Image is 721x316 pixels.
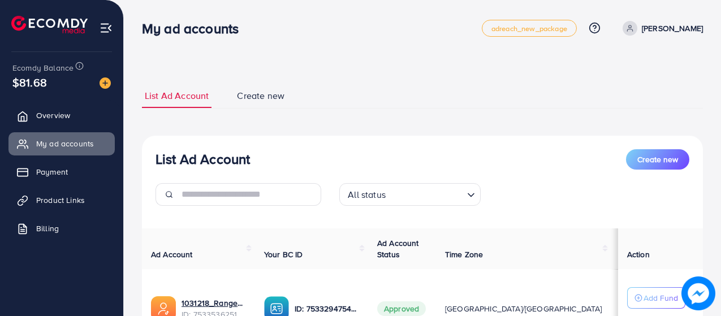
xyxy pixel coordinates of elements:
a: 1031218_Rangeheera_1754038096333 [182,297,246,309]
a: My ad accounts [8,132,115,155]
span: Ad Account Status [377,237,419,260]
img: logo [11,16,88,33]
img: image [100,77,111,89]
span: Overview [36,110,70,121]
span: Action [627,249,650,260]
span: $81.68 [12,74,47,90]
span: Billing [36,223,59,234]
p: ID: 7533294754533195793 [295,302,359,315]
span: Approved [377,301,426,316]
span: Create new [637,154,678,165]
span: Time Zone [445,249,483,260]
a: Product Links [8,189,115,211]
p: [PERSON_NAME] [642,21,703,35]
span: Payment [36,166,68,178]
span: Ad Account [151,249,193,260]
a: [PERSON_NAME] [618,21,703,36]
div: Search for option [339,183,481,206]
span: Create new [237,89,284,102]
button: Add Fund [627,287,685,309]
h3: My ad accounts [142,20,248,37]
span: Product Links [36,194,85,206]
a: Payment [8,161,115,183]
span: Your BC ID [264,249,303,260]
h3: List Ad Account [156,151,250,167]
button: Create new [626,149,689,170]
span: adreach_new_package [491,25,567,32]
img: menu [100,21,113,34]
span: My ad accounts [36,138,94,149]
img: image [681,276,715,310]
span: All status [346,187,388,203]
input: Search for option [389,184,463,203]
p: Add Fund [644,291,678,305]
span: Ecomdy Balance [12,62,74,73]
a: adreach_new_package [482,20,577,37]
span: List Ad Account [145,89,209,102]
a: Overview [8,104,115,127]
span: [GEOGRAPHIC_DATA]/[GEOGRAPHIC_DATA] [445,303,602,314]
a: Billing [8,217,115,240]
